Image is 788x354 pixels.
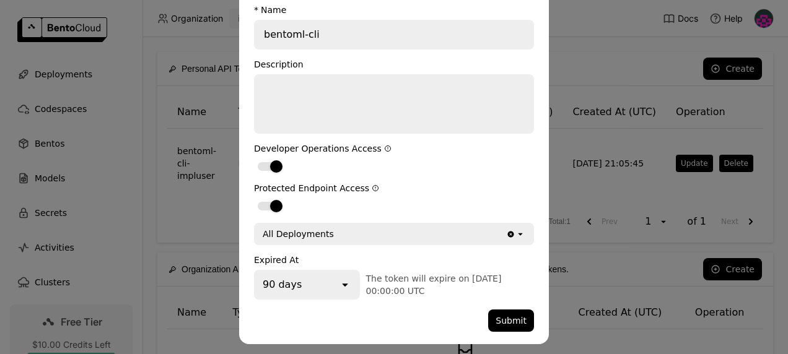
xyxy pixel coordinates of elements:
[254,144,534,153] div: Developer Operations Access
[506,230,515,239] svg: Clear value
[254,183,534,193] div: Protected Endpoint Access
[263,228,334,240] div: All Deployments
[254,255,534,265] div: Expired At
[261,5,286,15] div: Name
[335,228,336,240] input: Selected All Deployments.
[254,59,534,69] div: Description
[366,274,502,296] span: The token will expire on [DATE] 00:00:00 UTC
[263,277,302,292] div: 90 days
[339,278,351,291] svg: open
[515,229,525,239] svg: open
[488,309,534,332] button: Submit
